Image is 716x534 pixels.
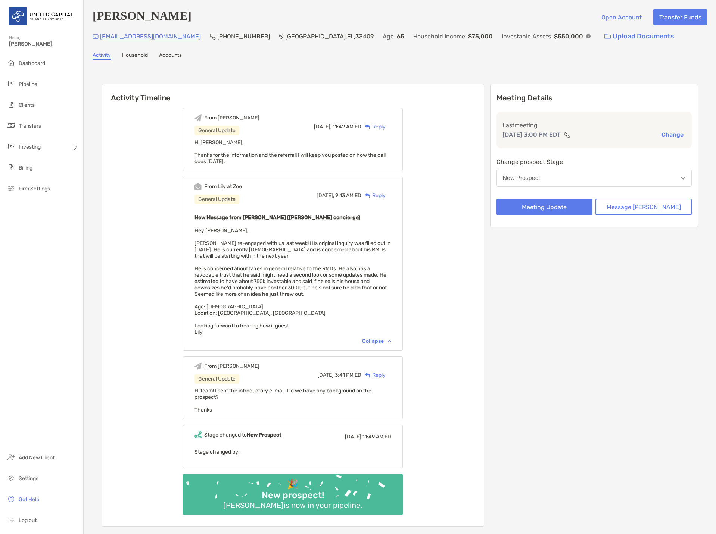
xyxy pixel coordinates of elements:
img: Confetti [183,474,403,509]
span: Settings [19,475,38,482]
button: Message [PERSON_NAME] [595,199,692,215]
img: settings icon [7,474,16,482]
span: Hey [PERSON_NAME], [PERSON_NAME] re-engaged with us last week! HIs original inquiry was filled ou... [194,227,390,335]
span: [DATE], [314,124,331,130]
span: [DATE] [317,372,334,378]
div: General Update [194,126,239,135]
img: firm-settings icon [7,184,16,193]
p: Investable Assets [502,32,551,41]
img: Event icon [194,431,202,438]
b: New Prospect [247,432,281,438]
span: [DATE], [317,192,334,199]
div: General Update [194,374,239,384]
img: button icon [604,34,611,39]
p: 65 [397,32,404,41]
img: Location Icon [279,34,284,40]
img: add_new_client icon [7,453,16,462]
img: dashboard icon [7,58,16,67]
img: get-help icon [7,494,16,503]
div: From [PERSON_NAME] [204,363,259,369]
img: Reply icon [365,373,371,378]
img: Event icon [194,183,202,190]
span: Investing [19,144,41,150]
h4: [PERSON_NAME] [93,9,192,25]
span: Dashboard [19,60,45,66]
img: United Capital Logo [9,3,74,30]
div: New prospect! [259,490,327,501]
button: New Prospect [496,170,692,187]
b: New Message from [PERSON_NAME] ([PERSON_NAME] concierge) [194,214,360,221]
span: Billing [19,165,32,171]
div: [PERSON_NAME] is now in your pipeline. [220,501,365,510]
div: From Lily at Zoe [204,183,242,190]
img: pipeline icon [7,79,16,88]
div: Reply [361,192,386,199]
span: 11:49 AM ED [362,434,391,440]
span: Add New Client [19,454,55,461]
a: Activity [93,52,111,60]
a: Household [122,52,148,60]
img: Event icon [194,363,202,370]
img: Event icon [194,114,202,121]
span: Pipeline [19,81,37,87]
button: Meeting Update [496,199,593,215]
div: 🎉 [284,479,301,490]
div: From [PERSON_NAME] [204,115,259,121]
span: Hi team! I sent the introductory e-mail. Do we have any background on the prospect? Thanks [194,388,371,413]
a: Upload Documents [600,28,679,44]
p: Stage changed by: [194,447,391,457]
div: Reply [361,371,386,379]
span: Hi [PERSON_NAME], Thanks for the information and the referral! I will keep you posted on how the ... [194,139,386,165]
p: Last meeting [502,121,686,130]
div: Reply [361,123,386,131]
p: [DATE] 3:00 PM EDT [502,130,561,139]
div: New Prospect [503,175,540,181]
img: Open dropdown arrow [681,177,685,180]
button: Transfer Funds [653,9,707,25]
span: [DATE] [345,434,361,440]
span: Firm Settings [19,186,50,192]
p: [PHONE_NUMBER] [217,32,270,41]
p: Meeting Details [496,93,692,103]
span: Transfers [19,123,41,129]
span: 11:42 AM ED [333,124,361,130]
a: Accounts [159,52,182,60]
span: 3:41 PM ED [335,372,361,378]
img: Email Icon [93,34,99,39]
span: [PERSON_NAME]! [9,41,79,47]
span: 9:13 AM ED [335,192,361,199]
p: Age [383,32,394,41]
p: [GEOGRAPHIC_DATA] , FL , 33409 [285,32,374,41]
p: [EMAIL_ADDRESS][DOMAIN_NAME] [100,32,201,41]
img: communication type [564,132,570,138]
span: Clients [19,102,35,108]
div: Stage changed to [204,432,281,438]
img: Chevron icon [388,340,391,342]
span: Log out [19,517,37,524]
h6: Activity Timeline [102,84,484,102]
p: Change prospect Stage [496,157,692,167]
div: Collapse [362,338,391,344]
img: Reply icon [365,193,371,198]
img: clients icon [7,100,16,109]
button: Change [659,131,686,139]
img: investing icon [7,142,16,151]
div: General Update [194,195,239,204]
img: Info Icon [586,34,591,38]
img: billing icon [7,163,16,172]
img: transfers icon [7,121,16,130]
span: Get Help [19,496,39,503]
img: Reply icon [365,124,371,129]
p: $550,000 [554,32,583,41]
button: Open Account [595,9,647,25]
p: Household Income [413,32,465,41]
img: logout icon [7,515,16,524]
p: $75,000 [468,32,493,41]
img: Phone Icon [210,34,216,40]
